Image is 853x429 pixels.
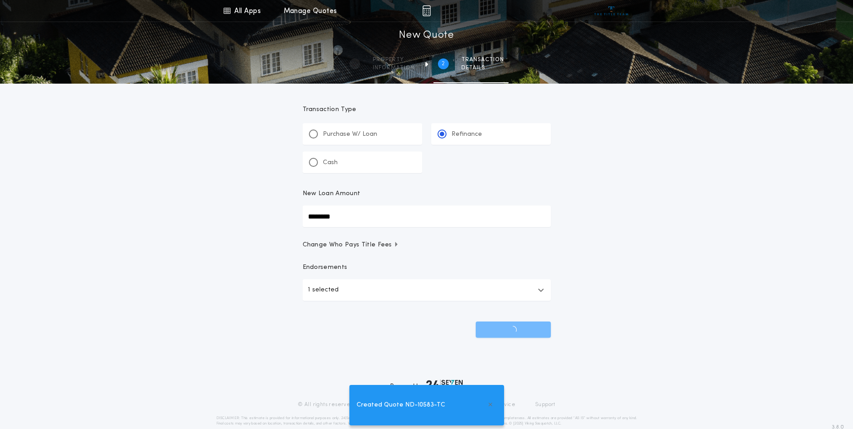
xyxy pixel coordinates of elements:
[303,241,399,250] span: Change Who Pays Title Fees
[461,56,504,63] span: Transaction
[451,130,482,139] p: Refinance
[399,28,454,43] h1: New Quote
[308,285,339,295] p: 1 selected
[323,158,338,167] p: Cash
[323,130,377,139] p: Purchase W/ Loan
[357,400,445,410] span: Created Quote ND-10583-TC
[594,6,628,15] img: vs-icon
[303,206,551,227] input: New Loan Amount
[390,380,463,390] div: Powered by
[422,5,431,16] img: img
[461,64,504,71] span: details
[303,105,551,114] p: Transaction Type
[373,64,415,71] span: information
[303,263,551,272] p: Endorsements
[426,380,463,390] img: logo
[442,60,445,67] h2: 2
[303,189,361,198] p: New Loan Amount
[373,56,415,63] span: Property
[303,241,551,250] button: Change Who Pays Title Fees
[303,279,551,301] button: 1 selected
